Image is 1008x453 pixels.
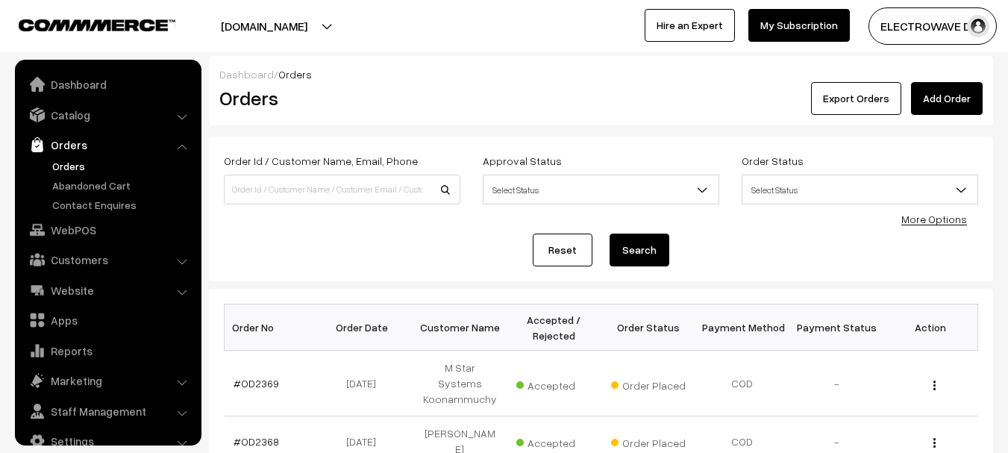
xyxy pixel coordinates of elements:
[19,15,149,33] a: COMMMERCE
[278,68,312,81] span: Orders
[742,175,978,204] span: Select Status
[811,82,901,115] button: Export Orders
[483,177,719,203] span: Select Status
[19,307,196,334] a: Apps
[695,351,789,416] td: COD
[516,431,591,451] span: Accepted
[967,15,989,37] img: user
[483,153,562,169] label: Approval Status
[611,374,686,393] span: Order Placed
[610,234,669,266] button: Search
[19,131,196,158] a: Orders
[234,377,279,390] a: #OD2369
[225,304,319,351] th: Order No
[48,197,196,213] a: Contact Enquires
[219,87,459,110] h2: Orders
[483,175,719,204] span: Select Status
[234,435,279,448] a: #OD2368
[19,101,196,128] a: Catalog
[19,277,196,304] a: Website
[645,9,735,42] a: Hire an Expert
[413,351,507,416] td: M Star Systems Koonammuchy
[933,381,936,390] img: Menu
[611,431,686,451] span: Order Placed
[319,351,413,416] td: [DATE]
[224,175,460,204] input: Order Id / Customer Name / Customer Email / Customer Phone
[748,9,850,42] a: My Subscription
[883,304,977,351] th: Action
[601,304,695,351] th: Order Status
[789,304,883,351] th: Payment Status
[169,7,360,45] button: [DOMAIN_NAME]
[868,7,997,45] button: ELECTROWAVE DE…
[533,234,592,266] a: Reset
[933,438,936,448] img: Menu
[48,178,196,193] a: Abandoned Cart
[319,304,413,351] th: Order Date
[901,213,967,225] a: More Options
[742,177,977,203] span: Select Status
[19,19,175,31] img: COMMMERCE
[219,66,983,82] div: /
[48,158,196,174] a: Orders
[695,304,789,351] th: Payment Method
[911,82,983,115] a: Add Order
[19,367,196,394] a: Marketing
[789,351,883,416] td: -
[19,337,196,364] a: Reports
[219,68,274,81] a: Dashboard
[742,153,804,169] label: Order Status
[413,304,507,351] th: Customer Name
[516,374,591,393] span: Accepted
[19,71,196,98] a: Dashboard
[19,216,196,243] a: WebPOS
[507,304,601,351] th: Accepted / Rejected
[19,246,196,273] a: Customers
[224,153,418,169] label: Order Id / Customer Name, Email, Phone
[19,398,196,425] a: Staff Management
